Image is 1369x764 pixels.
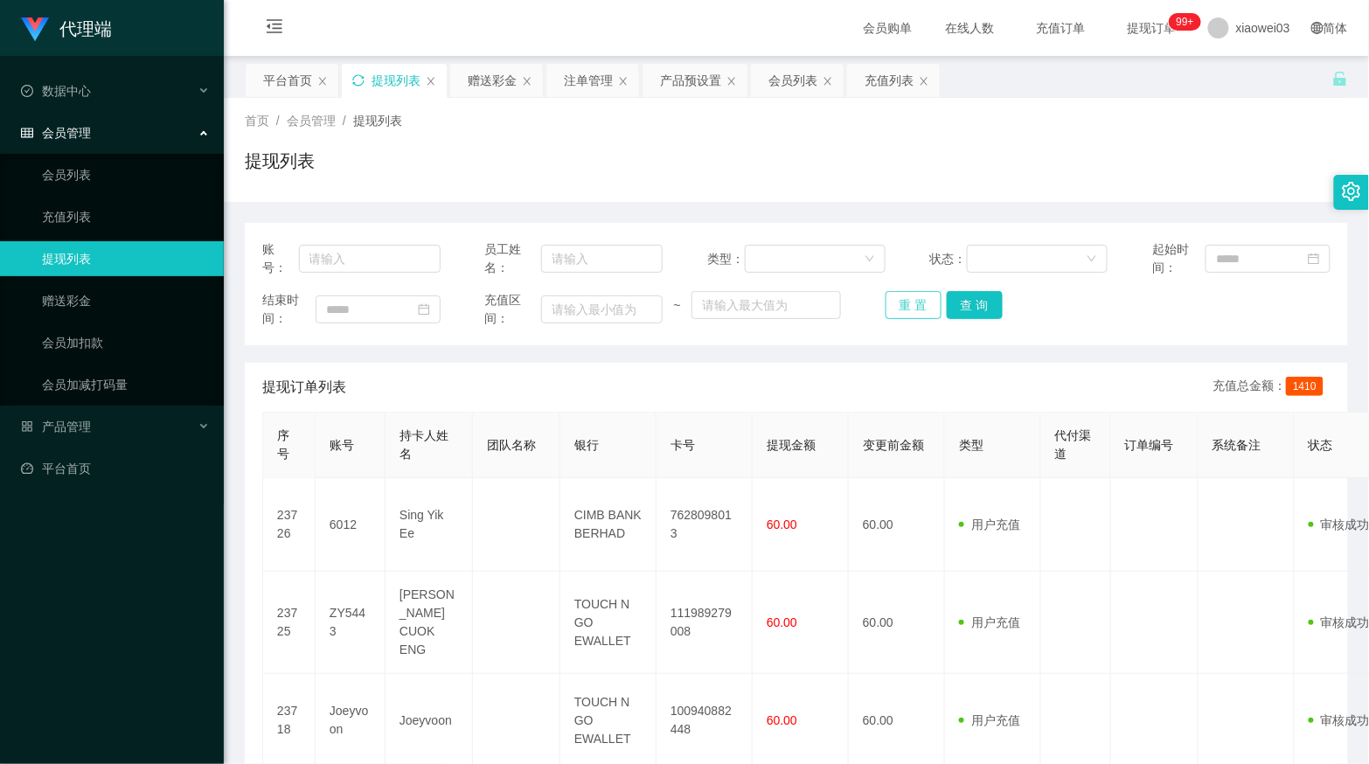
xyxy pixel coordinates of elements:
i: 图标: check-circle-o [21,85,33,97]
i: 图标: down [865,254,875,266]
span: 银行 [574,438,599,452]
span: 提现订单 [1119,22,1185,34]
span: ~ [663,296,691,315]
span: 在线人数 [937,22,1004,34]
i: 图标: appstore-o [21,420,33,433]
a: 会员加扣款 [42,325,210,360]
span: 状态 [1309,438,1333,452]
span: / [343,114,346,128]
i: 图标: close [522,76,532,87]
td: ZY5443 [316,572,386,674]
span: 充值区间： [485,291,541,328]
span: 类型： [707,250,745,268]
i: 图标: close [919,76,929,87]
span: 订单编号 [1125,438,1174,452]
td: 60.00 [849,478,945,572]
i: 图标: close [726,76,737,87]
input: 请输入 [541,245,663,273]
div: 提现列表 [372,64,420,97]
i: 图标: menu-fold [245,1,304,57]
span: 用户充值 [959,713,1020,727]
a: 会员列表 [42,157,210,192]
span: 1410 [1286,377,1324,396]
div: 会员列表 [768,64,817,97]
span: 结束时间： [262,291,316,328]
div: 充值总金额： [1213,377,1331,398]
i: 图标: down [1087,254,1097,266]
a: 代理端 [21,21,112,35]
a: 赠送彩金 [42,283,210,318]
span: 状态： [930,250,968,268]
span: 充值订单 [1028,22,1095,34]
div: 平台首页 [263,64,312,97]
i: 图标: table [21,127,33,139]
span: 账号 [330,438,354,452]
td: CIMB BANK BERHAD [560,478,657,572]
td: 7628098013 [657,478,753,572]
span: 60.00 [767,713,797,727]
span: 用户充值 [959,517,1020,531]
span: 团队名称 [487,438,536,452]
span: 持卡人姓名 [400,428,448,461]
span: 员工姓名： [485,240,541,277]
i: 图标: sync [352,74,365,87]
i: 图标: close [823,76,833,87]
span: 数据中心 [21,84,91,98]
input: 请输入 [299,245,441,273]
td: 60.00 [849,572,945,674]
span: 序号 [277,428,289,461]
td: 23726 [263,478,316,572]
a: 充值列表 [42,199,210,234]
td: 111989279008 [657,572,753,674]
button: 重 置 [886,291,942,319]
span: 类型 [959,438,983,452]
div: 充值列表 [865,64,914,97]
i: 图标: close [618,76,629,87]
input: 请输入最大值为 [691,291,841,319]
input: 请输入最小值为 [541,295,663,323]
h1: 代理端 [59,1,112,57]
a: 会员加减打码量 [42,367,210,402]
a: 提现列表 [42,241,210,276]
i: 图标: setting [1342,182,1361,201]
td: TOUCH N GO EWALLET [560,572,657,674]
a: 图标: dashboard平台首页 [21,451,210,486]
i: 图标: calendar [418,303,430,316]
i: 图标: close [317,76,328,87]
img: logo.9652507e.png [21,17,49,42]
span: 账号： [262,240,299,277]
td: 6012 [316,478,386,572]
span: 60.00 [767,517,797,531]
td: Sing Yik Ee [386,478,473,572]
td: 23725 [263,572,316,674]
span: / [276,114,280,128]
span: 用户充值 [959,615,1020,629]
i: 图标: calendar [1308,253,1320,265]
span: 变更前金额 [863,438,924,452]
span: 提现列表 [353,114,402,128]
span: 起始时间： [1152,240,1206,277]
span: 代付渠道 [1055,428,1092,461]
span: 卡号 [671,438,695,452]
sup: 1206 [1170,13,1201,31]
span: 系统备注 [1213,438,1261,452]
div: 赠送彩金 [468,64,517,97]
button: 查 询 [947,291,1003,319]
span: 提现金额 [767,438,816,452]
span: 产品管理 [21,420,91,434]
i: 图标: close [426,76,436,87]
div: 产品预设置 [660,64,721,97]
span: 60.00 [767,615,797,629]
i: 图标: unlock [1332,71,1348,87]
div: 注单管理 [564,64,613,97]
span: 首页 [245,114,269,128]
h1: 提现列表 [245,148,315,174]
span: 会员管理 [21,126,91,140]
span: 提现订单列表 [262,377,346,398]
i: 图标: global [1311,22,1324,34]
td: [PERSON_NAME] CUOK ENG [386,572,473,674]
span: 会员管理 [287,114,336,128]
